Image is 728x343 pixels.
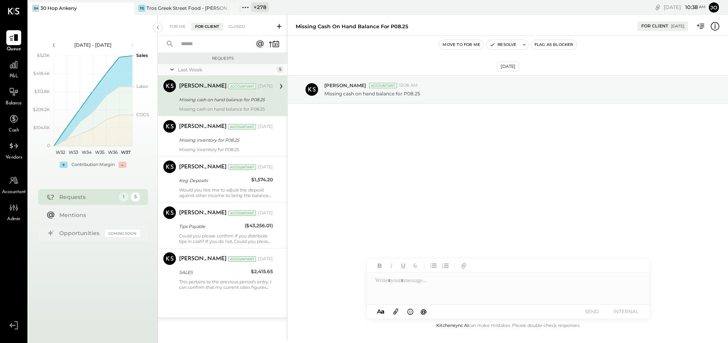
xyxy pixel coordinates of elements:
[225,23,249,31] div: Closed
[33,125,50,130] text: $104.6K
[108,150,117,155] text: W36
[576,306,608,317] button: SEND
[81,150,91,155] text: W34
[258,83,273,89] div: [DATE]
[0,139,27,161] a: Vendors
[95,150,104,155] text: W35
[398,261,408,271] button: Underline
[69,150,78,155] text: W33
[179,106,273,112] div: Missing cash on hand balance for P08.25
[277,66,283,73] div: 5
[610,306,642,317] button: INTERNAL
[178,66,275,73] div: Last Week
[60,42,126,48] div: [DATE] - [DATE]
[0,30,27,53] a: Queue
[0,173,27,196] a: Accountant
[228,210,256,216] div: Accountant
[179,209,227,217] div: [PERSON_NAME]
[440,261,450,271] button: Ordered List
[119,192,128,202] div: 1
[228,84,256,89] div: Accountant
[487,40,519,49] button: Resolve
[136,53,148,58] text: Sales
[418,307,429,316] button: @
[0,200,27,223] a: Admin
[59,229,101,237] div: Opportunities
[497,62,519,71] div: [DATE]
[228,256,256,262] div: Accountant
[55,150,65,155] text: W32
[258,256,273,262] div: [DATE]
[37,53,50,58] text: $523K
[179,279,273,290] div: This pertains to the previous period's entry. I can confirm that my current sales figures are ful...
[33,71,50,76] text: $418.4K
[228,164,256,170] div: Accountant
[641,23,668,29] div: For Client
[671,24,684,29] div: [DATE]
[2,189,26,196] span: Accountant
[324,82,366,89] span: [PERSON_NAME]
[179,223,242,230] div: Tips Payable
[664,4,706,11] div: [DATE]
[251,268,273,275] div: $2,415.65
[179,136,271,144] div: Missing inventory for P08.25
[179,163,227,171] div: [PERSON_NAME]
[59,211,136,219] div: Mentions
[71,162,115,168] div: Contribution Margin
[40,5,77,11] div: 30 Hop Ankeny
[251,2,269,12] div: + 278
[0,111,27,134] a: Cash
[228,124,256,130] div: Accountant
[136,84,148,89] text: Labor
[0,57,27,80] a: P&L
[138,5,145,12] div: TG
[136,112,149,117] text: COGS
[34,89,50,94] text: $313.8K
[59,193,115,201] div: Requests
[191,23,223,31] div: For Client
[296,23,408,30] div: Missing cash on hand balance for P08.25
[531,40,576,49] button: Flag as Blocker
[258,124,273,130] div: [DATE]
[179,123,227,131] div: [PERSON_NAME]
[7,216,20,223] span: Admin
[375,261,385,271] button: Bold
[258,210,273,216] div: [DATE]
[459,261,469,271] button: Add URL
[0,84,27,107] a: Balance
[708,1,720,14] button: Jo
[5,100,22,107] span: Balance
[162,56,284,61] div: Requests
[33,107,50,112] text: $209.2K
[179,177,249,184] div: Keg Deposits
[428,261,439,271] button: Unordered List
[179,268,249,276] div: SALES
[251,176,273,184] div: $1,574.20
[166,23,190,31] div: For Me
[324,90,420,97] p: Missing cash on hand balance for P08.25
[119,162,126,168] div: -
[5,154,22,161] span: Vendors
[654,3,662,11] div: copy link
[121,150,130,155] text: W37
[399,82,418,89] span: 12:08 AM
[7,46,21,53] span: Queue
[179,82,227,90] div: [PERSON_NAME]
[258,164,273,170] div: [DATE]
[32,5,39,12] div: 3H
[105,230,140,237] div: Coming Soon
[381,308,384,315] span: a
[131,192,140,202] div: 5
[9,73,18,80] span: P&L
[375,307,387,316] button: Aa
[179,147,273,152] div: Missing inventory for P08.25
[386,261,397,271] button: Italic
[179,187,273,198] div: Would you like me to adjust the deposit against other income to bring the balance to zero?
[179,96,271,104] div: Missing cash on hand balance for P08.25
[439,40,483,49] button: Move to for me
[9,127,19,134] span: Cash
[60,162,68,168] div: +
[245,222,273,230] div: ($43,256.01)
[369,83,397,88] div: Accountant
[47,143,50,148] text: 0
